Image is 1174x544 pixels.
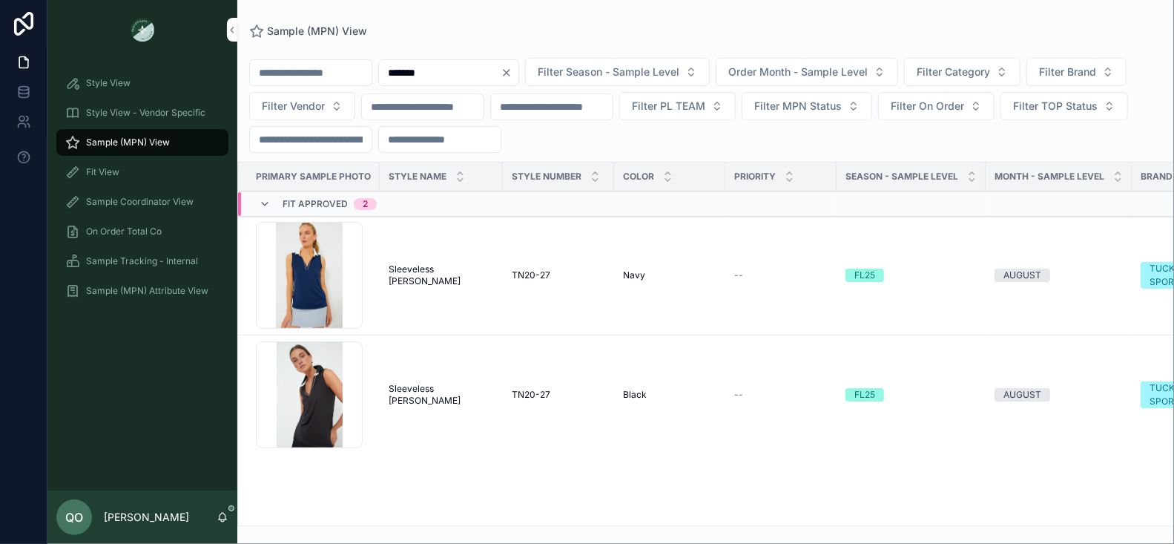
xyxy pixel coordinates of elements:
[854,388,875,402] div: FL25
[734,171,776,183] span: PRIORITY
[623,269,716,281] a: Navy
[917,65,990,79] span: Filter Category
[283,199,348,211] span: Fit Approved
[86,137,170,148] span: Sample (MPN) View
[716,58,898,86] button: Select Button
[1039,65,1096,79] span: Filter Brand
[623,389,647,401] span: Black
[845,269,977,282] a: FL25
[363,199,368,211] div: 2
[389,383,494,407] a: Sleeveless [PERSON_NAME]
[742,92,872,120] button: Select Button
[891,99,964,114] span: Filter On Order
[86,107,205,119] span: Style View - Vendor Specific
[734,389,828,401] a: --
[86,196,194,208] span: Sample Coordinator View
[56,278,228,304] a: Sample (MPN) Attribute View
[56,218,228,245] a: On Order Total Co
[512,389,550,401] span: TN20-27
[65,508,83,526] span: QO
[995,171,1104,183] span: MONTH - SAMPLE LEVEL
[632,99,705,114] span: Filter PL TEAM
[854,269,875,282] div: FL25
[512,269,605,281] a: TN20-27
[512,389,605,401] a: TN20-27
[512,269,550,281] span: TN20-27
[56,189,228,215] a: Sample Coordinator View
[56,159,228,186] a: Fit View
[845,171,958,183] span: Season - Sample Level
[845,388,977,402] a: FL25
[538,65,679,79] span: Filter Season - Sample Level
[512,171,581,183] span: Style Number
[754,99,842,114] span: Filter MPN Status
[734,389,743,401] span: --
[623,389,716,401] a: Black
[734,269,743,281] span: --
[995,269,1123,282] a: AUGUST
[104,510,189,525] p: [PERSON_NAME]
[249,24,367,39] a: Sample (MPN) View
[1003,388,1041,402] div: AUGUST
[256,171,371,183] span: PRIMARY SAMPLE PHOTO
[56,129,228,156] a: Sample (MPN) View
[1003,269,1041,282] div: AUGUST
[389,263,494,287] a: Sleeveless [PERSON_NAME]
[389,171,446,183] span: Style Name
[56,99,228,126] a: Style View - Vendor Specific
[878,92,995,120] button: Select Button
[56,248,228,275] a: Sample Tracking - Internal
[995,388,1123,402] a: AUGUST
[734,269,828,281] a: --
[904,58,1020,86] button: Select Button
[86,255,198,267] span: Sample Tracking - Internal
[1026,58,1127,86] button: Select Button
[86,226,162,237] span: On Order Total Co
[728,65,868,79] span: Order Month - Sample Level
[86,77,131,89] span: Style View
[1141,171,1173,183] span: Brand
[501,67,518,79] button: Clear
[56,70,228,96] a: Style View
[1000,92,1128,120] button: Select Button
[619,92,736,120] button: Select Button
[86,166,119,178] span: Fit View
[623,269,645,281] span: Navy
[47,59,237,324] div: scrollable content
[525,58,710,86] button: Select Button
[86,285,208,297] span: Sample (MPN) Attribute View
[623,171,654,183] span: Color
[131,18,154,42] img: App logo
[1013,99,1098,114] span: Filter TOP Status
[249,92,355,120] button: Select Button
[262,99,325,114] span: Filter Vendor
[267,24,367,39] span: Sample (MPN) View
